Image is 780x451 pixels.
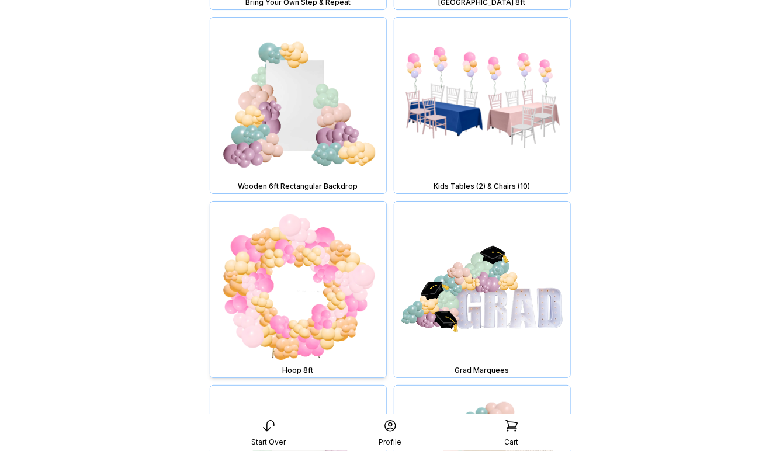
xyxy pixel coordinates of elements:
[210,202,386,377] img: Hoop 8ft
[379,438,401,447] div: Profile
[251,438,286,447] div: Start Over
[394,18,570,193] img: Kids Tables (2) & Chairs (10)
[210,18,386,193] img: Wooden 6ft Rectangular Backdrop
[213,182,384,191] div: Wooden 6ft Rectangular Backdrop
[397,366,568,375] div: Grad Marquees
[213,366,384,375] div: Hoop 8ft
[394,202,570,377] img: Grad Marquees
[505,438,519,447] div: Cart
[397,182,568,191] div: Kids Tables (2) & Chairs (10)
